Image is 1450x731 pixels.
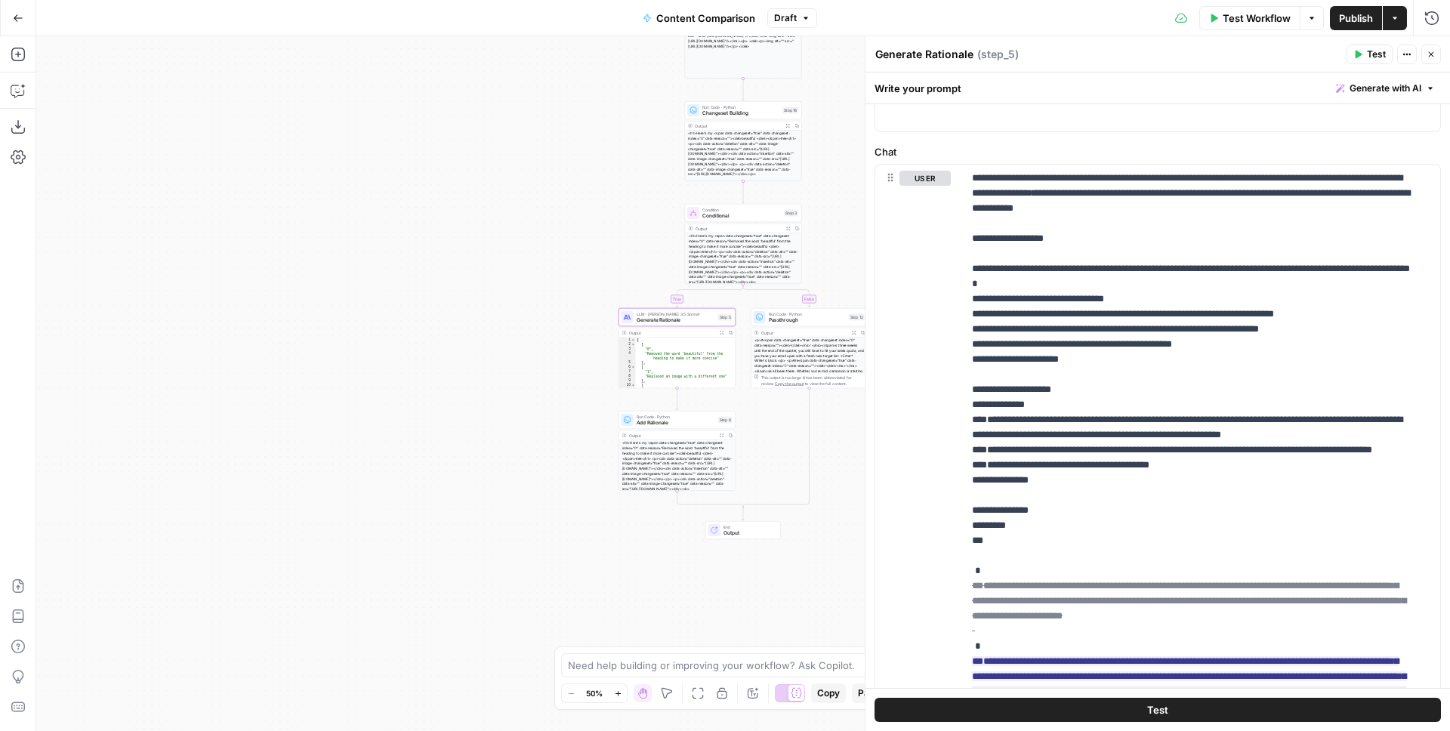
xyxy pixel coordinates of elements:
div: 9 [619,378,636,383]
div: 11 [619,387,636,392]
span: Generate Rationale [637,316,715,324]
g: Edge from step_6 to step_3-conditional-end [677,491,744,508]
button: Test [875,698,1441,722]
g: Edge from step_5 to step_6 [676,388,678,410]
button: Paste [852,683,889,703]
div: Run Code · PythonPassthroughStep 12Output<p>It<span data-changeset="true" data-changeset-index="0... [751,308,868,388]
div: Write your prompt [865,72,1450,103]
div: Step 5 [718,314,733,321]
span: Toggle code folding, rows 10 through 13 [631,383,636,387]
div: Run Code · PythonChangeset BuildingStep 16Output<h1>Here's my <span data-changeset="true" data-ch... [685,101,802,181]
span: Run Code · Python [769,311,846,317]
span: 50% [586,687,603,699]
span: Copy [817,686,840,700]
span: End [723,524,775,530]
button: Test [1347,45,1393,64]
div: 5 [619,360,636,365]
span: Run Code · Python [637,414,715,420]
g: Edge from step_16 to step_3 [742,181,745,203]
label: Chat [875,144,1441,159]
span: Test [1367,48,1386,61]
span: LLM · [PERSON_NAME] 3.5 Sonnet [637,311,715,317]
span: Toggle code folding, rows 2 through 5 [631,342,636,347]
div: 3 [619,347,636,351]
span: ( step_5 ) [977,47,1019,62]
div: Output [629,433,715,439]
div: Step 3 [784,210,798,217]
span: Add Rationale [637,419,715,427]
div: Output [761,330,847,336]
span: Condition [702,207,781,213]
button: Publish [1330,6,1382,30]
button: Generate with AI [1330,79,1441,98]
span: Generate with AI [1350,82,1421,95]
g: Edge from step_3 to step_5 [676,284,743,307]
span: Copy the output [775,381,804,386]
div: Output [629,330,715,336]
div: LLM · [PERSON_NAME] 3.5 SonnetGenerate RationaleStep 5Output[ [ "0", "Removed the word 'beautiful... [619,308,736,388]
button: Content Comparison [634,6,764,30]
div: <h1>Here's my <span data-changeset="true" data-changeset-index="0" data-reason="Removed the word ... [619,440,736,492]
div: ConditionConditionalStep 3Output<h1>Here's my <span data-changeset="true" data-changeset-index="0... [685,204,802,284]
textarea: Generate Rationale [875,47,973,62]
g: Edge from step_3 to step_12 [743,284,810,307]
div: <h1>Here's my <del>beautiful </del>tree</h1> <p><del><img alt="" src="[URL][DOMAIN_NAME]"/></del>... [685,28,801,48]
span: Test [1147,702,1168,717]
g: Edge from step_12 to step_3-conditional-end [743,388,810,508]
div: Step 6 [718,417,733,424]
span: Content Comparison [656,11,755,26]
div: 7 [619,369,636,374]
span: Toggle code folding, rows 1 through 14 [631,338,636,342]
div: 2 [619,342,636,347]
div: Step 16 [782,107,798,114]
span: Toggle code folding, rows 6 through 9 [631,365,636,369]
div: EndOutput [685,521,802,539]
g: Edge from step_1 to step_16 [742,79,745,100]
span: Run Code · Python [702,104,779,110]
div: <h1>Here's my <span data-changeset="true" data-changeset-index="0" data-reason=""><del>beautiful ... [685,131,801,177]
div: Step 12 [849,314,865,321]
span: Draft [774,11,797,25]
g: Edge from step_3-conditional-end to end [742,507,745,521]
div: 8 [619,374,636,378]
button: Copy [811,683,846,703]
div: This output is too large & has been abbreviated for review. to view the full content. [761,375,865,387]
span: Changeset Building [702,109,779,117]
button: user [899,171,951,186]
div: Run Code · PythonAdd RationaleStep 6Output<h1>Here's my <span data-changeset="true" data-changese... [619,411,736,491]
span: Conditional [702,212,781,220]
div: 1 [619,338,636,342]
div: 10 [619,383,636,387]
span: Passthrough [769,316,846,324]
div: Output [695,226,781,232]
span: Output [723,529,775,537]
span: Publish [1339,11,1373,26]
div: 6 [619,365,636,369]
div: Output [695,123,781,129]
div: <h1>Here's my <span data-changeset="true" data-changeset-index="0" data-reason="Removed the word ... [685,233,801,285]
button: Test Workflow [1199,6,1300,30]
button: Draft [767,8,817,28]
span: Test Workflow [1223,11,1291,26]
div: <p>It<span data-changeset="true" data-changeset-index="0" data-reason=""><del>’</del><ins>'</ins>... [751,338,868,419]
div: 4 [619,351,636,360]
